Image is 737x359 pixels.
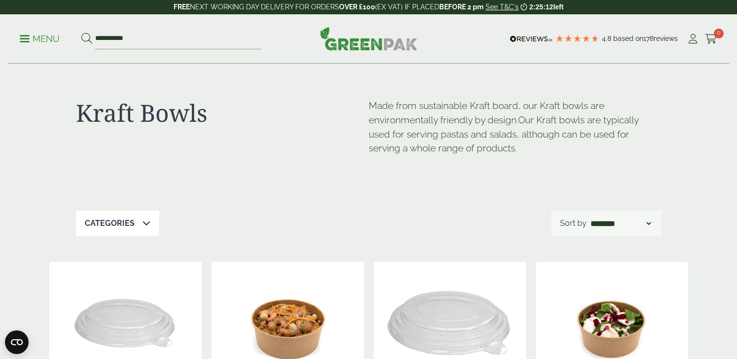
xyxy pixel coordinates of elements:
[589,217,653,229] select: Shop order
[369,100,604,125] span: Made from sustainable Kraft board, our Kraft bowls are environmentally friendly by design.
[714,29,724,38] span: 0
[529,3,553,11] span: 2:25:12
[705,34,717,44] i: Cart
[643,35,654,42] span: 178
[339,3,375,11] strong: OVER £100
[510,36,553,42] img: REVIEWS.io
[553,3,563,11] span: left
[602,35,613,42] span: 4.8
[20,33,60,43] a: Menu
[560,217,587,229] p: Sort by
[20,33,60,45] p: Menu
[555,34,599,43] div: 4.78 Stars
[705,32,717,46] a: 0
[486,3,519,11] a: See T&C's
[687,34,699,44] i: My Account
[654,35,678,42] span: reviews
[174,3,190,11] strong: FREE
[369,114,638,154] span: Our Kraft bowls are typically used for serving pastas and salads, although can be used for servin...
[76,99,369,127] h1: Kraft Bowls
[439,3,484,11] strong: BEFORE 2 pm
[85,217,135,229] p: Categories
[613,35,643,42] span: Based on
[5,330,29,354] button: Open CMP widget
[320,27,418,50] img: GreenPak Supplies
